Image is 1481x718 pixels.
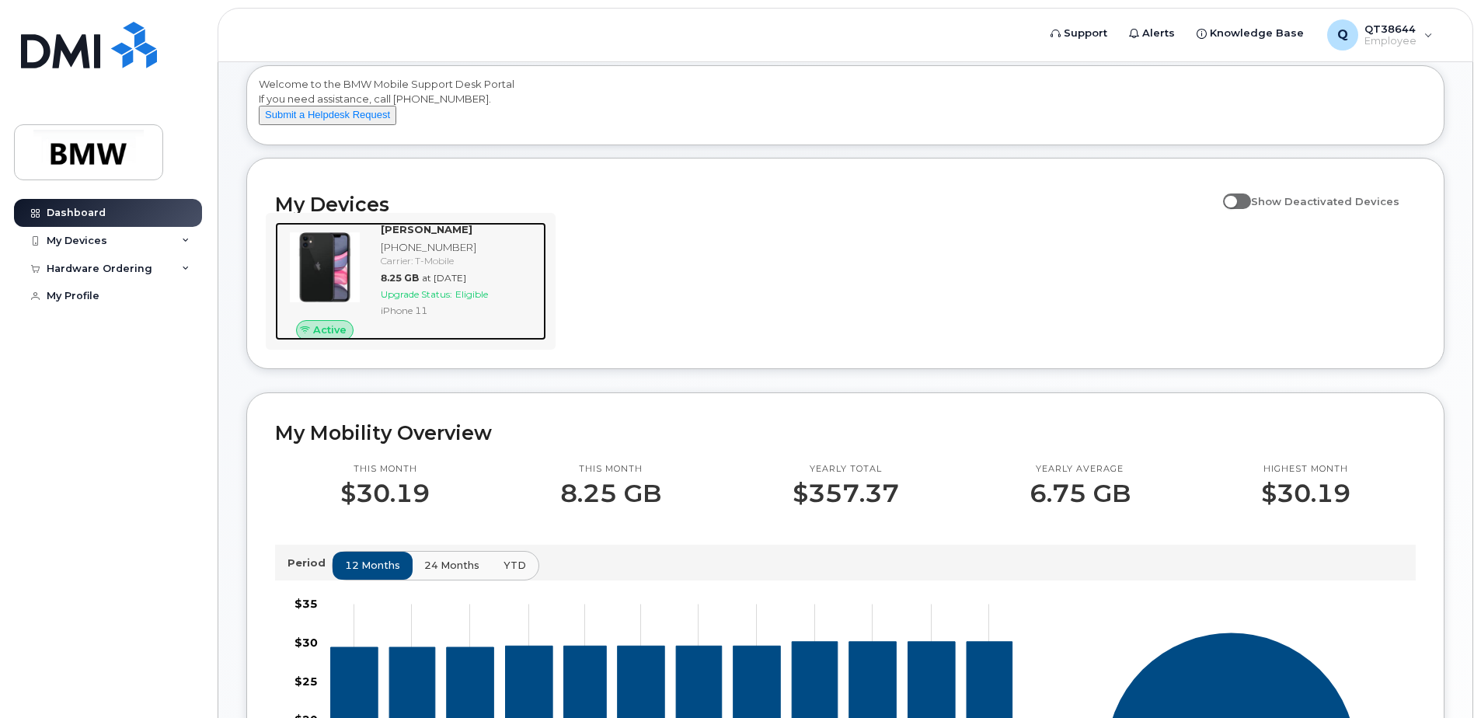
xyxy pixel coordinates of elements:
[1413,650,1469,706] iframe: Messenger Launcher
[381,254,540,267] div: Carrier: T-Mobile
[1142,26,1175,41] span: Alerts
[1261,463,1350,476] p: Highest month
[259,77,1432,139] div: Welcome to the BMW Mobile Support Desk Portal If you need assistance, call [PHONE_NUMBER].
[381,304,540,317] div: iPhone 11
[1030,479,1131,507] p: 6.75 GB
[793,463,899,476] p: Yearly total
[560,463,661,476] p: This month
[1210,26,1304,41] span: Knowledge Base
[340,463,430,476] p: This month
[313,322,347,337] span: Active
[381,272,419,284] span: 8.25 GB
[504,558,526,573] span: YTD
[424,558,479,573] span: 24 months
[1064,26,1107,41] span: Support
[287,230,362,305] img: iPhone_11.jpg
[560,479,661,507] p: 8.25 GB
[294,674,318,688] tspan: $25
[259,106,396,125] button: Submit a Helpdesk Request
[275,193,1215,216] h2: My Devices
[1251,195,1399,207] span: Show Deactivated Devices
[1186,18,1315,49] a: Knowledge Base
[1337,26,1348,44] span: Q
[1316,19,1444,51] div: QT38644
[1364,23,1417,35] span: QT38644
[259,108,396,120] a: Submit a Helpdesk Request
[422,272,466,284] span: at [DATE]
[1118,18,1186,49] a: Alerts
[1223,186,1235,199] input: Show Deactivated Devices
[287,556,332,570] p: Period
[1030,463,1131,476] p: Yearly average
[793,479,899,507] p: $357.37
[275,222,546,340] a: Active[PERSON_NAME][PHONE_NUMBER]Carrier: T-Mobile8.25 GBat [DATE]Upgrade Status:EligibleiPhone 11
[381,240,540,255] div: [PHONE_NUMBER]
[275,421,1416,444] h2: My Mobility Overview
[294,635,318,649] tspan: $30
[1261,479,1350,507] p: $30.19
[1040,18,1118,49] a: Support
[381,223,472,235] strong: [PERSON_NAME]
[1364,35,1417,47] span: Employee
[455,288,488,300] span: Eligible
[294,597,318,611] tspan: $35
[340,479,430,507] p: $30.19
[381,288,452,300] span: Upgrade Status:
